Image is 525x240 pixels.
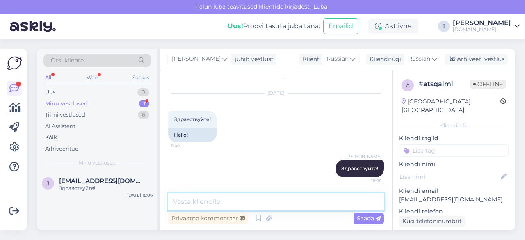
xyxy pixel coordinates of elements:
[406,82,410,88] span: a
[168,89,384,97] div: [DATE]
[137,88,149,96] div: 0
[171,142,201,149] span: 17:57
[299,55,320,64] div: Klient
[399,160,509,169] p: Kliendi nimi
[172,55,221,64] span: [PERSON_NAME]
[341,165,378,171] span: Здравствуйте!
[399,195,509,204] p: [EMAIL_ADDRESS][DOMAIN_NAME]
[453,20,520,33] a: [PERSON_NAME][DOMAIN_NAME]
[47,180,49,186] span: j
[470,80,506,89] span: Offline
[45,145,79,153] div: Arhiveeritud
[59,185,153,192] div: Здравствуйте!
[368,19,418,34] div: Aktiivne
[402,97,500,114] div: [GEOGRAPHIC_DATA], [GEOGRAPHIC_DATA]
[138,111,149,119] div: 6
[51,56,84,65] span: Otsi kliente
[453,26,511,33] div: [DOMAIN_NAME]
[346,153,381,160] span: [PERSON_NAME]
[43,72,53,83] div: All
[366,55,401,64] div: Klienditugi
[85,72,99,83] div: Web
[127,192,153,198] div: [DATE] 18:06
[45,122,75,130] div: AI Assistent
[311,3,330,10] span: Luba
[453,20,511,26] div: [PERSON_NAME]
[399,134,509,143] p: Kliendi tag'id
[7,55,22,71] img: Askly Logo
[79,159,116,167] span: Minu vestlused
[438,21,450,32] div: T
[59,177,144,185] span: jkoroseva@gmail.com
[45,111,85,119] div: Tiimi vestlused
[45,100,88,108] div: Minu vestlused
[168,128,217,142] div: Hello!
[399,187,509,195] p: Kliendi email
[419,79,470,89] div: # atsqalml
[323,18,358,34] button: Emailid
[228,22,243,30] b: Uus!
[232,55,274,64] div: juhib vestlust
[168,213,248,224] div: Privaatne kommentaar
[351,178,381,184] span: 18:06
[45,88,55,96] div: Uus
[139,100,149,108] div: 1
[357,215,381,222] span: Saada
[326,55,349,64] span: Russian
[445,54,508,65] div: Arhiveeri vestlus
[174,116,211,122] span: Здравствуйте!
[408,55,430,64] span: Russian
[399,216,465,227] div: Küsi telefoninumbrit
[399,172,499,181] input: Lisa nimi
[399,207,509,216] p: Kliendi telefon
[399,122,509,129] div: Kliendi info
[131,72,151,83] div: Socials
[228,21,320,31] div: Proovi tasuta juba täna:
[45,133,57,142] div: Kõik
[399,144,509,157] input: Lisa tag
